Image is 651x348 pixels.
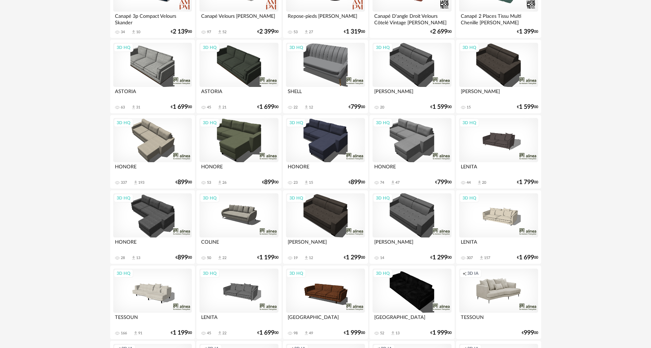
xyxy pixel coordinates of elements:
[200,269,220,278] div: 3D HQ
[351,105,361,109] span: 799
[113,162,192,176] div: HONORE
[432,331,447,335] span: 1 999
[286,162,365,176] div: HONORE
[196,266,281,339] a: 3D HQ LENITA 45 Download icon 22 €1 69900
[136,256,140,260] div: 13
[286,12,365,25] div: Repose-pieds [PERSON_NAME]
[456,40,541,114] a: 3D HQ [PERSON_NAME] 15 €1 59900
[217,29,222,35] span: Download icon
[286,313,365,326] div: [GEOGRAPHIC_DATA]
[200,43,220,52] div: 3D HQ
[257,105,278,109] div: € 00
[369,40,454,114] a: 3D HQ [PERSON_NAME] 20 €1 59900
[207,30,211,35] div: 97
[294,331,298,336] div: 98
[121,180,127,185] div: 337
[467,105,471,110] div: 15
[199,12,278,25] div: Canapé Velours [PERSON_NAME]
[309,30,313,35] div: 27
[294,30,298,35] div: 53
[113,87,192,101] div: ASTORIA
[373,118,393,127] div: 3D HQ
[304,29,309,35] span: Download icon
[173,29,188,34] span: 2 139
[173,105,188,109] span: 1 699
[369,266,454,339] a: 3D HQ [GEOGRAPHIC_DATA] 52 Download icon 13 €1 99900
[477,180,482,185] span: Download icon
[199,87,278,101] div: ASTORIA
[430,255,452,260] div: € 00
[456,115,541,189] a: 3D HQ LENITA 44 Download icon 20 €1 79900
[373,269,393,278] div: 3D HQ
[199,237,278,251] div: COLINE
[482,180,486,185] div: 20
[309,331,313,336] div: 49
[519,29,534,34] span: 1 399
[467,256,473,260] div: 307
[456,190,541,264] a: 3D HQ LENITA 307 Download icon 157 €1 69900
[517,29,538,34] div: € 00
[171,105,192,109] div: € 00
[304,180,309,185] span: Download icon
[222,105,226,110] div: 21
[200,118,220,127] div: 3D HQ
[217,105,222,110] span: Download icon
[380,331,384,336] div: 52
[349,105,365,109] div: € 00
[131,29,136,35] span: Download icon
[373,313,451,326] div: [GEOGRAPHIC_DATA]
[517,180,538,185] div: € 00
[257,29,278,34] div: € 00
[373,12,451,25] div: Canapé D'angle Droit Velours Côtelé Vintage [PERSON_NAME]
[437,180,447,185] span: 799
[217,331,222,336] span: Download icon
[113,237,192,251] div: HONORE
[390,331,395,336] span: Download icon
[373,162,451,176] div: HONORE
[463,271,467,276] span: Creation icon
[171,331,192,335] div: € 00
[121,256,125,260] div: 28
[257,331,278,335] div: € 00
[519,105,534,109] span: 1 599
[432,105,447,109] span: 1 599
[346,331,361,335] span: 1 999
[309,180,313,185] div: 15
[369,115,454,189] a: 3D HQ HONORE 74 Download icon 47 €79900
[259,29,274,34] span: 2 399
[200,194,220,203] div: 3D HQ
[459,12,538,25] div: Canapé 2 Places Tissu Multi Chenille [PERSON_NAME]
[286,237,365,251] div: [PERSON_NAME]
[346,255,361,260] span: 1 299
[344,29,365,34] div: € 00
[259,331,274,335] span: 1 699
[110,190,195,264] a: 3D HQ HONORE 28 Download icon 13 €89900
[517,255,538,260] div: € 00
[283,190,368,264] a: 3D HQ [PERSON_NAME] 19 Download icon 12 €1 29900
[294,105,298,110] div: 22
[138,331,142,336] div: 91
[259,255,274,260] span: 1 199
[432,255,447,260] span: 1 299
[380,105,384,110] div: 20
[467,271,479,276] span: 3D IA
[309,105,313,110] div: 12
[373,87,451,101] div: [PERSON_NAME]
[110,266,195,339] a: 3D HQ TESSOUN 166 Download icon 91 €1 19900
[380,180,384,185] div: 74
[175,255,192,260] div: € 00
[222,30,226,35] div: 52
[344,331,365,335] div: € 00
[217,255,222,260] span: Download icon
[131,255,136,260] span: Download icon
[131,105,136,110] span: Download icon
[222,180,226,185] div: 26
[390,180,395,185] span: Download icon
[196,190,281,264] a: 3D HQ COLINE 50 Download icon 22 €1 19900
[467,180,471,185] div: 44
[114,269,133,278] div: 3D HQ
[369,190,454,264] a: 3D HQ [PERSON_NAME] 14 €1 29900
[171,29,192,34] div: € 00
[456,266,541,339] a: Creation icon 3D IA TESSOUN €99900
[395,331,400,336] div: 13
